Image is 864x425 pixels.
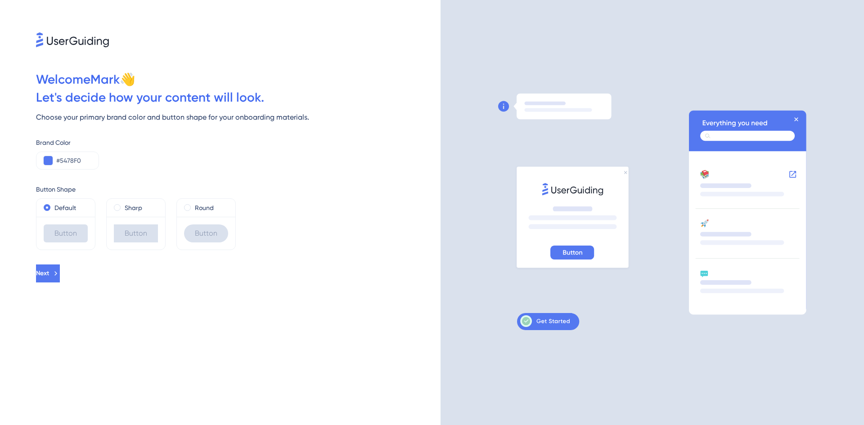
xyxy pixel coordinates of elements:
[125,202,142,213] label: Sharp
[184,224,228,242] div: Button
[36,112,441,123] div: Choose your primary brand color and button shape for your onboarding materials.
[36,268,49,279] span: Next
[54,202,76,213] label: Default
[36,137,441,148] div: Brand Color
[36,89,441,107] div: Let ' s decide how your content will look.
[36,71,441,89] div: Welcome Mark 👋
[36,184,441,195] div: Button Shape
[195,202,214,213] label: Round
[36,264,60,282] button: Next
[114,224,158,242] div: Button
[44,224,88,242] div: Button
